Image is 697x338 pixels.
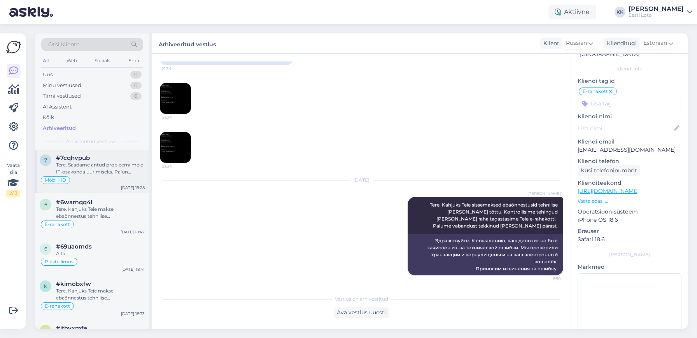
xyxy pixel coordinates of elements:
div: All [41,56,50,66]
p: Klienditeekond [578,179,681,187]
span: Russian [566,39,587,47]
p: Vaata edasi ... [578,198,681,205]
div: Kõik [43,114,54,121]
div: 0 [130,92,142,100]
div: Vaata siia [6,162,20,197]
div: Minu vestlused [43,82,81,89]
div: [PERSON_NAME] [578,251,681,258]
span: Mobiil-ID [45,178,66,182]
label: Arhiveeritud vestlus [159,38,216,49]
div: Aktiivne [548,5,596,19]
div: [PERSON_NAME] [629,6,684,12]
span: #ithvxmfe [56,325,87,332]
span: #7cqhvpub [56,154,90,161]
p: Kliendi telefon [578,157,681,165]
div: Küsi telefoninumbrit [578,165,640,176]
a: [PERSON_NAME]Eesti Loto [629,6,692,18]
span: Vestlus on arhiveeritud [335,296,388,303]
span: Estonian [643,39,667,47]
span: 21:34 [162,163,191,169]
div: Klient [540,39,559,47]
div: Здравствуйте. К сожалению, ваш депозит не был зачислен из-за технической ошибки. Мы проверили тра... [408,234,563,275]
div: Tere. Kahjuks Teie makse ebaõnnestus tehnilise [PERSON_NAME] tõttu. Kontrollisime makse [PERSON_N... [56,206,145,220]
span: Tere. Kahjuks Teie sissemaksed ebaõnnestusid tehnilise [PERSON_NAME] tõttu. Kontrollisime tehingu... [430,202,559,229]
div: [DATE] 18:33 [121,311,145,317]
span: Otsi kliente [48,40,79,49]
span: i [45,327,46,333]
div: Tere. Saadame antud probleemi meie IT-osakonda uurimiseks. Palun teatage ka enda isikukood või e-... [56,161,145,175]
p: Märkmed [578,263,681,271]
div: Uus [43,71,53,79]
div: AI Assistent [43,103,72,111]
input: Lisa tag [578,98,681,109]
p: Kliendi tag'id [578,77,681,85]
img: Attachment [160,83,191,114]
span: [PERSON_NAME] [527,191,561,196]
span: E-rahakott [45,222,70,227]
img: Attachment [160,132,191,163]
span: 21:34 [162,114,191,120]
div: Kliendi info [578,65,681,72]
div: Arhiveeritud [43,124,76,132]
span: 8:50 [532,276,561,282]
div: Aitah! [56,250,145,257]
p: Kliendi nimi [578,112,681,121]
p: iPhone OS 18.6 [578,216,681,224]
div: [DATE] 18:47 [121,229,145,235]
img: Askly Logo [6,40,21,54]
span: E-rahakott [45,304,70,308]
span: 6 [44,201,47,207]
div: [DATE] 19:28 [121,185,145,191]
div: Tiimi vestlused [43,92,81,100]
span: E-rahakott [583,89,608,94]
div: KK [615,7,625,18]
div: Socials [93,56,112,66]
div: 0 [130,82,142,89]
a: [URL][DOMAIN_NAME] [578,187,639,194]
div: Klienditugi [604,39,637,47]
div: Ava vestlus uuesti [334,307,389,318]
span: 6 [44,246,47,252]
div: [DATE] 18:41 [121,266,145,272]
span: Püsitellimus [45,259,74,264]
div: Email [127,56,143,66]
div: 2 / 3 [6,190,20,197]
span: 21:34 [162,66,191,72]
div: Web [65,56,79,66]
p: Kliendi email [578,138,681,146]
div: Tere. Kahjuks Teie makse ebaõnnestus tehnilise [PERSON_NAME] tõttu. Kontrollisime makse [PERSON_N... [56,287,145,301]
span: Arhiveeritud vestlused [66,138,119,145]
div: [DATE] [159,177,563,184]
p: Operatsioonisüsteem [578,208,681,216]
div: Eesti Loto [629,12,684,18]
span: #69uaomds [56,243,92,250]
div: 0 [130,71,142,79]
p: Safari 18.6 [578,235,681,243]
span: k [44,283,47,289]
span: 7 [44,157,47,163]
p: [EMAIL_ADDRESS][DOMAIN_NAME] [578,146,681,154]
span: #6wamqq4l [56,199,92,206]
input: Lisa nimi [578,124,672,133]
span: #kimobxfw [56,280,91,287]
p: Brauser [578,227,681,235]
